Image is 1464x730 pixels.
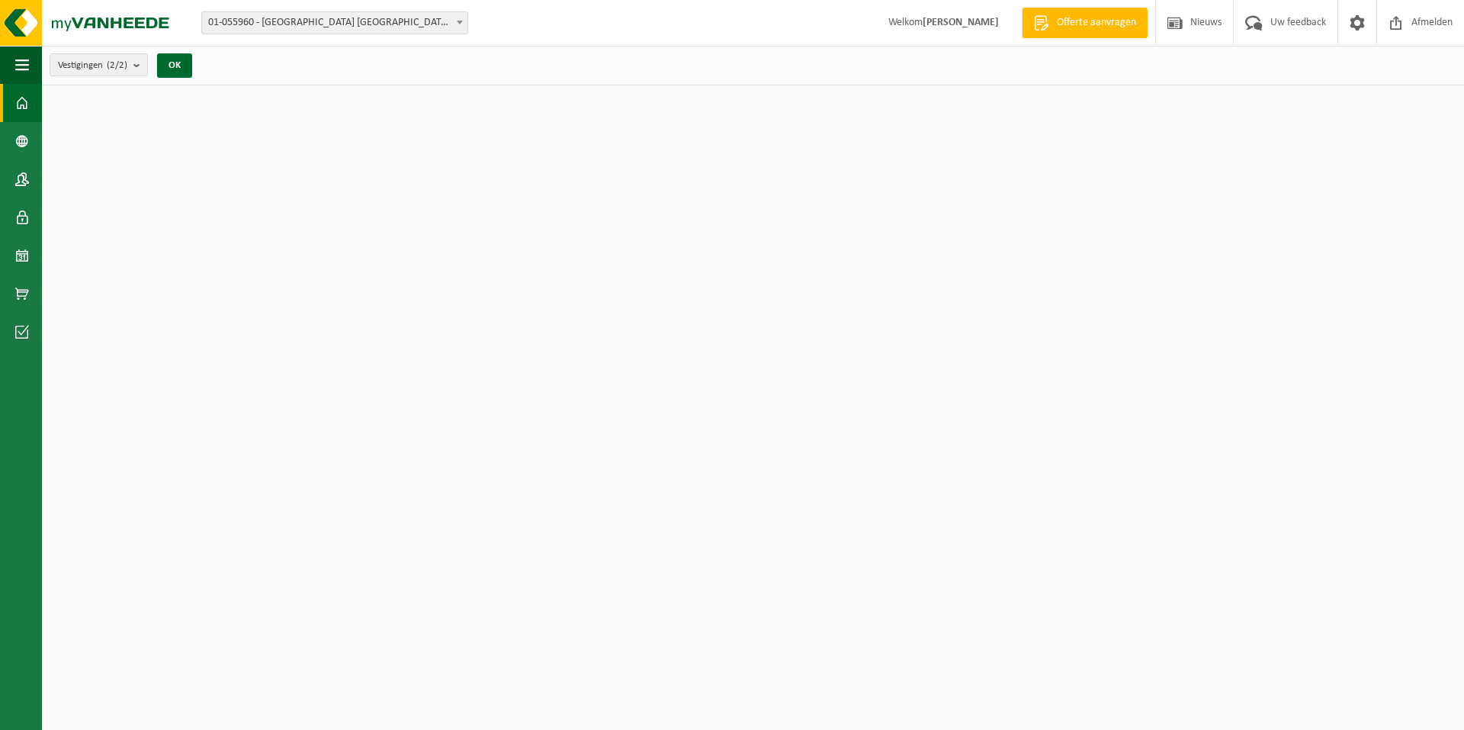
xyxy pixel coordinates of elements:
[1022,8,1148,38] a: Offerte aanvragen
[107,60,127,70] count: (2/2)
[58,54,127,77] span: Vestigingen
[1053,15,1140,31] span: Offerte aanvragen
[923,17,999,28] strong: [PERSON_NAME]
[157,53,192,78] button: OK
[50,53,148,76] button: Vestigingen(2/2)
[201,11,468,34] span: 01-055960 - ROCKWOOL BELGIUM NV - WIJNEGEM
[202,12,467,34] span: 01-055960 - ROCKWOOL BELGIUM NV - WIJNEGEM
